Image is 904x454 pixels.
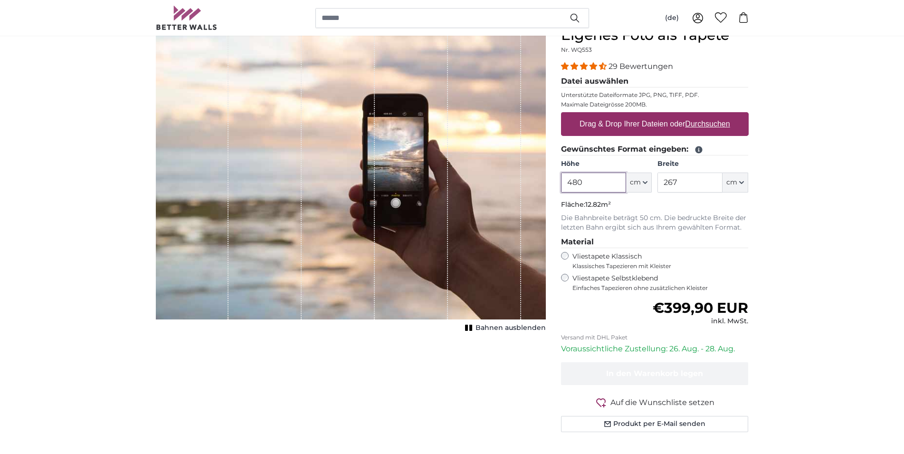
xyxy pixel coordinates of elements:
span: €399,90 EUR [653,299,748,317]
div: inkl. MwSt. [653,317,748,326]
span: 29 Bewertungen [609,62,673,71]
div: 1 of 1 [156,27,546,335]
label: Drag & Drop Ihrer Dateien oder [576,115,734,134]
p: Fläche: [561,200,749,210]
span: 4.34 stars [561,62,609,71]
label: Vliestapete Selbstklebend [572,274,749,292]
button: Produkt per E-Mail senden [561,416,749,432]
p: Versand mit DHL Paket [561,334,749,341]
span: 12.82m² [585,200,611,209]
span: cm [726,178,737,187]
p: Die Bahnbreite beträgt 50 cm. Die bedruckte Breite der letzten Bahn ergibt sich aus Ihrem gewählt... [561,213,749,232]
span: Klassisches Tapezieren mit Kleister [572,262,741,270]
button: Bahnen ausblenden [462,321,546,335]
label: Höhe [561,159,652,169]
button: (de) [657,10,686,27]
u: Durchsuchen [685,120,730,128]
p: Voraussichtliche Zustellung: 26. Aug. - 28. Aug. [561,343,749,355]
button: Auf die Wunschliste setzen [561,396,749,408]
span: Nr. WQ553 [561,46,592,53]
legend: Datei auswählen [561,76,749,87]
legend: Material [561,236,749,248]
span: cm [630,178,641,187]
span: Bahnen ausblenden [476,323,546,333]
p: Maximale Dateigrösse 200MB. [561,101,749,108]
span: Einfaches Tapezieren ohne zusätzlichen Kleister [572,284,749,292]
button: cm [626,173,652,193]
button: cm [723,173,748,193]
span: In den Warenkorb legen [606,369,703,378]
p: Unterstützte Dateiformate JPG, PNG, TIFF, PDF. [561,91,749,99]
button: In den Warenkorb legen [561,362,749,385]
span: Auf die Wunschliste setzen [610,397,714,408]
label: Vliestapete Klassisch [572,252,741,270]
legend: Gewünschtes Format eingeben: [561,144,749,155]
img: Betterwalls [156,6,218,30]
label: Breite [657,159,748,169]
